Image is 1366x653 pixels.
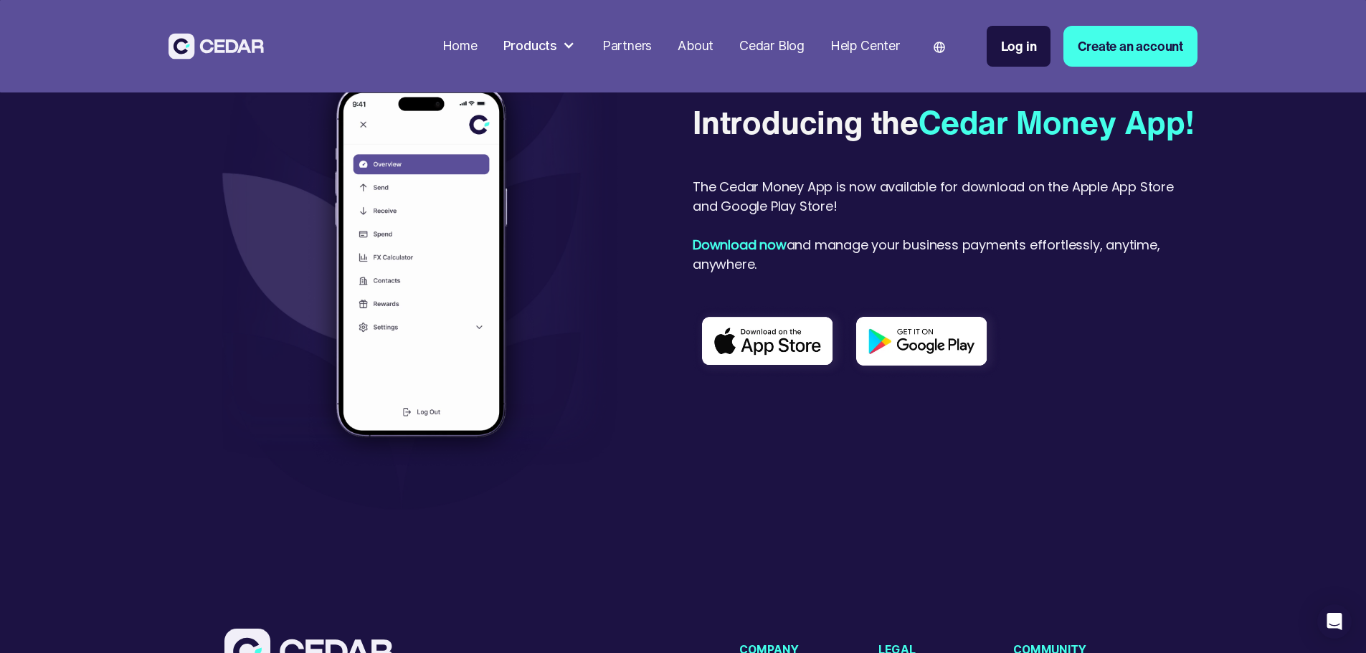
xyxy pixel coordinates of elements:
[596,29,658,63] a: Partners
[847,306,1001,378] img: Play store logo
[442,37,478,56] div: Home
[497,30,583,62] div: Products
[919,98,1195,146] span: Cedar Money App!
[671,29,720,63] a: About
[987,26,1051,67] a: Log in
[739,37,805,56] div: Cedar Blog
[733,29,811,63] a: Cedar Blog
[1317,604,1352,639] div: Open Intercom Messenger
[693,100,1195,145] div: Introducing the
[824,29,906,63] a: Help Center
[830,37,900,56] div: Help Center
[1001,37,1037,56] div: Log in
[436,29,484,63] a: Home
[693,236,787,254] strong: Download now
[1063,26,1197,67] a: Create an account
[934,42,945,53] img: world icon
[503,37,557,56] div: Products
[693,177,1197,274] div: The Cedar Money App is now available for download on the Apple App Store and Google Play Store! a...
[602,37,652,56] div: Partners
[678,37,713,56] div: About
[693,306,847,377] img: App store logo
